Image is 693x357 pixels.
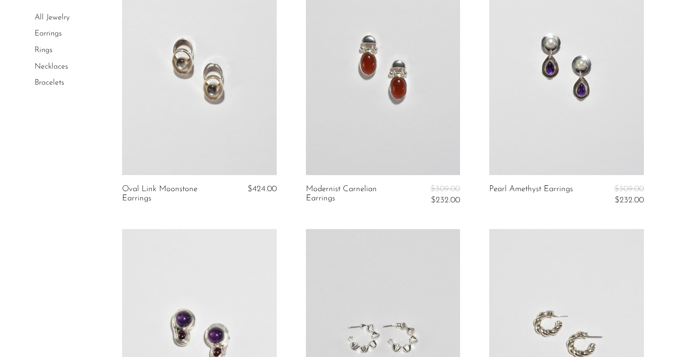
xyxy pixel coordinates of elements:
span: $424.00 [248,185,277,193]
a: Pearl Amethyst Earrings [489,185,573,205]
a: Modernist Carnelian Earrings [306,185,408,205]
a: Necklaces [35,63,68,71]
a: Earrings [35,30,62,38]
span: $309.00 [430,185,460,193]
span: $232.00 [431,196,460,204]
a: Oval Link Moonstone Earrings [122,185,224,203]
span: $232.00 [615,196,644,204]
span: $309.00 [614,185,644,193]
a: Rings [35,46,53,54]
a: Bracelets [35,79,64,87]
a: All Jewelry [35,14,70,21]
